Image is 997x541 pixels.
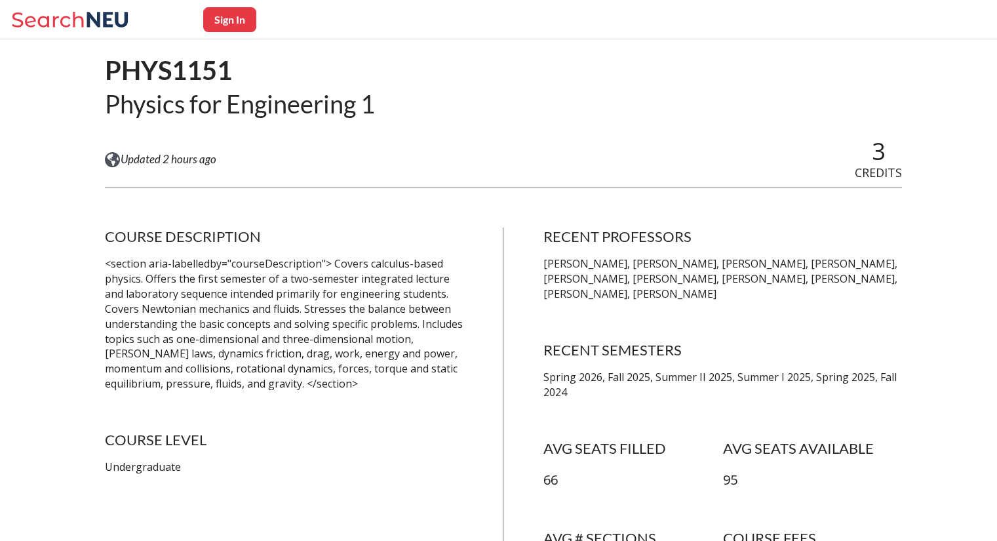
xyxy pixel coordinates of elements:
[105,54,375,87] h1: PHYS1151
[543,471,723,490] p: 66
[105,256,464,391] p: <section aria-labelledby="courseDescription"> Covers calculus-based physics. Offers the first sem...
[105,460,464,475] p: Undergraduate
[121,152,216,167] span: Updated 2 hours ago
[543,439,723,458] h4: AVG SEATS FILLED
[723,471,903,490] p: 95
[105,431,464,449] h4: COURSE LEVEL
[105,88,375,120] h2: Physics for Engineering 1
[203,7,256,32] button: Sign In
[872,135,886,167] span: 3
[855,165,902,180] span: CREDITS
[723,439,903,458] h4: AVG SEATS AVAILABLE
[543,228,903,246] h4: RECENT PROFESSORS
[543,370,903,400] p: Spring 2026, Fall 2025, Summer II 2025, Summer I 2025, Spring 2025, Fall 2024
[543,341,903,359] h4: RECENT SEMESTERS
[543,256,903,302] p: [PERSON_NAME], [PERSON_NAME], [PERSON_NAME], [PERSON_NAME], [PERSON_NAME], [PERSON_NAME], [PERSON...
[105,228,464,246] h4: COURSE DESCRIPTION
